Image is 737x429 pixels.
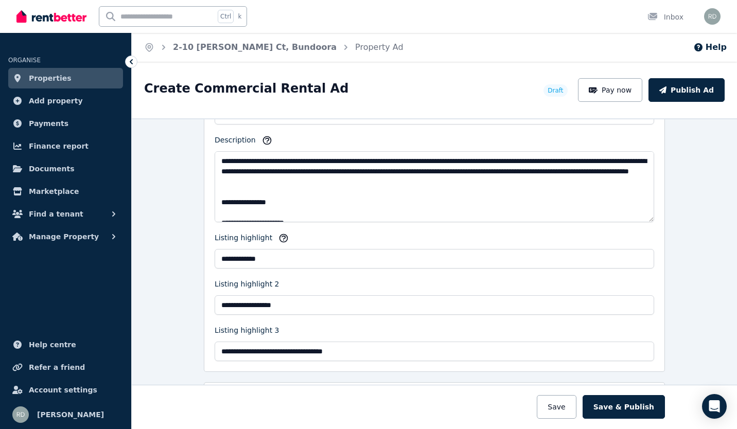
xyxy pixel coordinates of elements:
[8,68,123,88] a: Properties
[215,135,256,149] label: Description
[29,185,79,198] span: Marketplace
[173,42,337,52] a: 2-10 [PERSON_NAME] Ct, Bundoora
[8,357,123,378] a: Refer a friend
[29,95,83,107] span: Add property
[12,406,29,423] img: Robert De Matteo
[29,361,85,373] span: Refer a friend
[8,113,123,134] a: Payments
[29,338,76,351] span: Help centre
[29,384,97,396] span: Account settings
[238,12,241,21] span: k
[29,72,72,84] span: Properties
[693,41,727,53] button: Help
[8,57,41,64] span: ORGANISE
[704,8,721,25] img: Robert De Matteo
[37,408,104,421] span: [PERSON_NAME]
[29,140,89,152] span: Finance report
[8,226,123,247] button: Manage Property
[578,78,643,102] button: Pay now
[16,9,86,24] img: RentBetter
[29,117,68,130] span: Payments
[537,395,576,419] button: Save
[8,91,123,111] a: Add property
[215,325,279,339] label: Listing highlight 3
[215,279,279,293] label: Listing highlight 2
[29,208,83,220] span: Find a tenant
[8,158,123,179] a: Documents
[218,10,234,23] span: Ctrl
[583,395,665,419] button: Save & Publish
[8,136,123,156] a: Finance report
[648,78,725,102] button: Publish Ad
[215,233,272,247] label: Listing highlight
[8,334,123,355] a: Help centre
[29,230,99,243] span: Manage Property
[8,204,123,224] button: Find a tenant
[548,86,563,95] span: Draft
[8,181,123,202] a: Marketplace
[29,163,75,175] span: Documents
[8,380,123,400] a: Account settings
[144,80,348,97] h1: Create Commercial Rental Ad
[702,394,727,419] div: Open Intercom Messenger
[647,12,683,22] div: Inbox
[132,33,416,62] nav: Breadcrumb
[355,42,403,52] a: Property Ad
